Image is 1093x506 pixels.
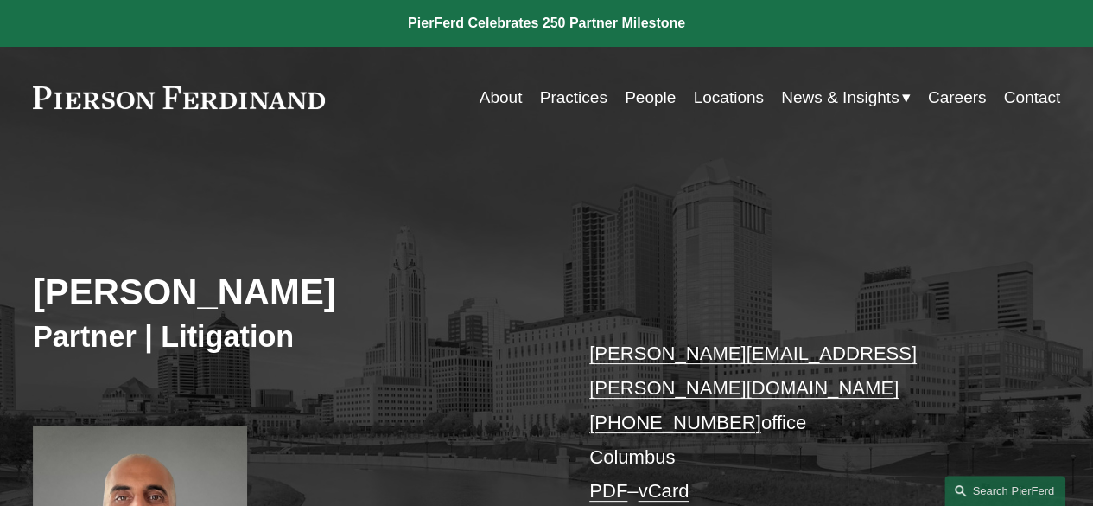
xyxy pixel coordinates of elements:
[781,83,899,112] span: News & Insights
[693,81,763,114] a: Locations
[33,271,547,315] h2: [PERSON_NAME]
[944,476,1065,506] a: Search this site
[540,81,607,114] a: Practices
[480,81,523,114] a: About
[589,480,627,502] a: PDF
[1004,81,1061,114] a: Contact
[589,412,761,433] a: [PHONE_NUMBER]
[589,343,917,399] a: [PERSON_NAME][EMAIL_ADDRESS][PERSON_NAME][DOMAIN_NAME]
[625,81,676,114] a: People
[33,318,547,355] h3: Partner | Litigation
[781,81,910,114] a: folder dropdown
[928,81,987,114] a: Careers
[638,480,689,502] a: vCard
